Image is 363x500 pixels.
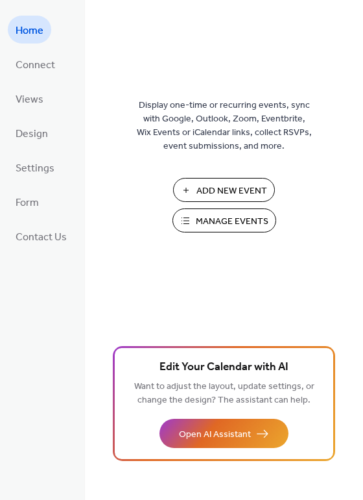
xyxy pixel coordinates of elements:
span: Manage Events [196,215,268,229]
span: Settings [16,158,54,179]
span: Contact Us [16,227,67,247]
span: Add New Event [196,184,267,198]
span: Want to adjust the layout, update settings, or change the design? The assistant can help. [134,378,314,409]
span: Home [16,21,43,41]
a: Form [8,188,47,216]
span: Connect [16,55,55,75]
a: Contact Us [8,222,75,250]
button: Open AI Assistant [159,419,288,448]
a: Connect [8,50,63,78]
button: Manage Events [172,208,276,232]
span: Open AI Assistant [179,428,251,442]
button: Add New Event [173,178,275,202]
span: Edit Your Calendar with AI [159,358,288,377]
a: Design [8,119,56,147]
span: Form [16,193,39,213]
a: Home [8,16,51,44]
a: Settings [8,153,62,181]
span: Views [16,90,43,110]
span: Design [16,124,48,144]
span: Display one-time or recurring events, sync with Google, Outlook, Zoom, Eventbrite, Wix Events or ... [137,99,312,153]
a: Views [8,84,51,112]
